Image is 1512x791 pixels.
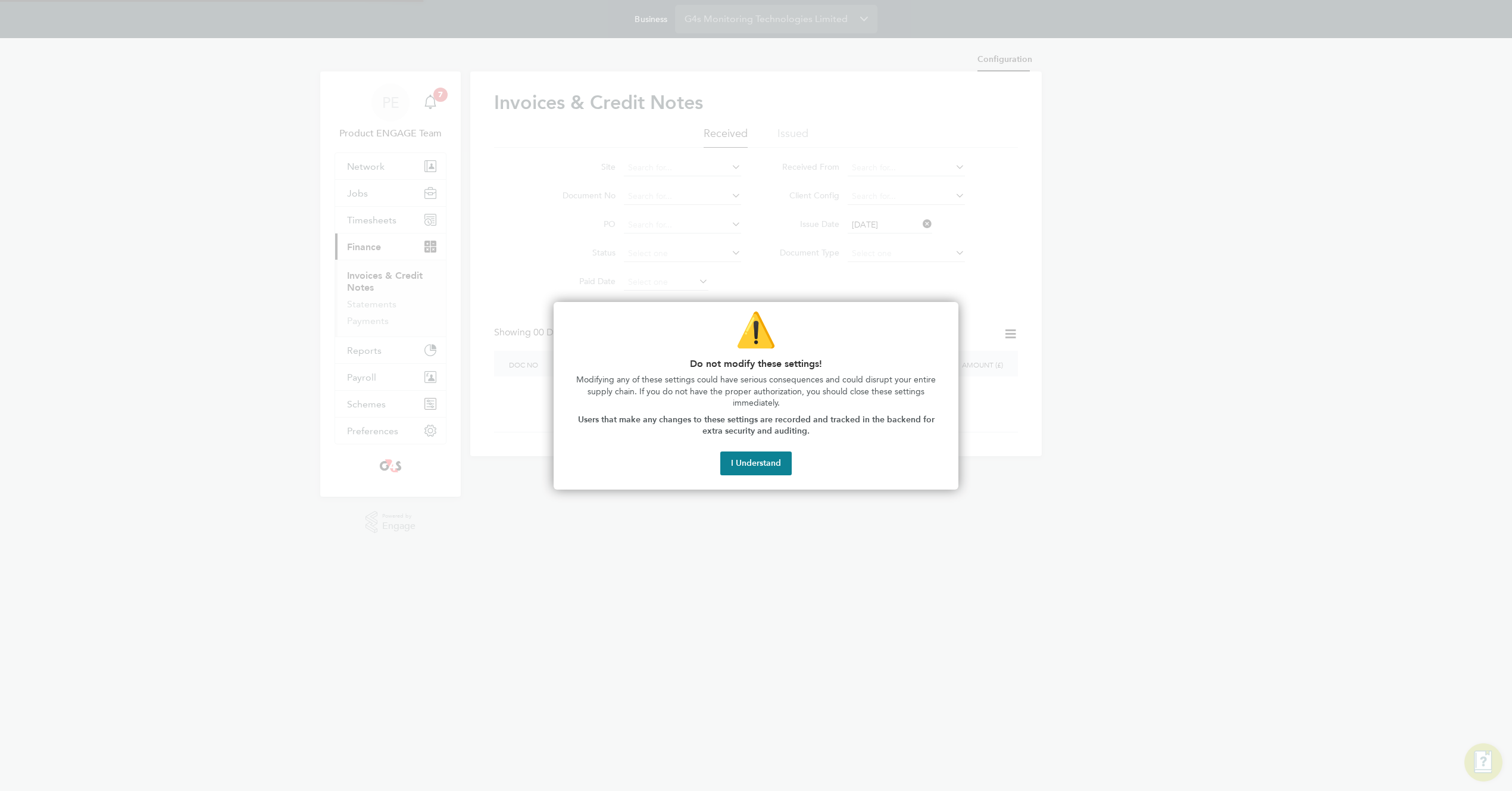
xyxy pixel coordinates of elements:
[568,358,944,369] p: Do not modify these settings!
[554,302,958,490] div: Do not modify these settings!
[568,307,944,353] p: ⚠️
[578,415,937,437] strong: Users that make any changes to these settings are recorded and tracked in the backend for extra s...
[568,374,944,409] p: Modifying any of these settings could have serious consequences and could disrupt your entire sup...
[720,451,792,475] button: I Understand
